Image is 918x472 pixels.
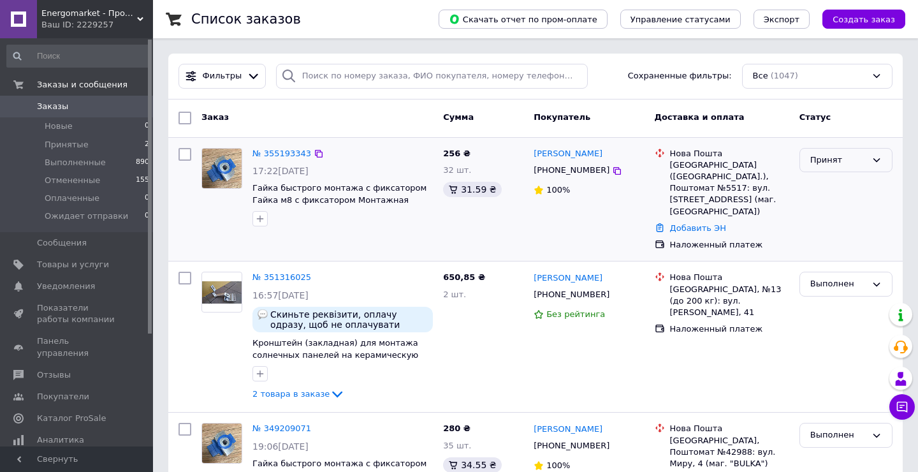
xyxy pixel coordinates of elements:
span: Принятые [45,139,89,151]
span: Сообщения [37,237,87,249]
span: Статус [799,112,831,122]
input: Поиск [6,45,150,68]
span: 256 ₴ [443,149,470,158]
a: 2 товара в заказе [252,389,345,399]
div: [GEOGRAPHIC_DATA], Поштомат №42988: вул. Миру, 4 (маг. "BULKA") [670,435,789,470]
span: Оплаченные [45,193,99,204]
span: Energomarket - Простой заказ, большой выбор! [41,8,137,19]
button: Чат с покупателем [889,394,915,420]
a: Добавить ЭН [670,223,726,233]
div: Принят [810,154,866,167]
img: Фото товару [202,281,242,304]
span: Аналитика [37,434,84,446]
span: 17:22[DATE] [252,166,309,176]
button: Создать заказ [822,10,905,29]
span: Уведомления [37,281,95,292]
button: Управление статусами [620,10,741,29]
img: Фото товару [202,424,242,463]
span: 0 [145,210,149,222]
div: [GEOGRAPHIC_DATA] ([GEOGRAPHIC_DATA].), Поштомат №5517: вул. [STREET_ADDRESS] (маг. [GEOGRAPHIC_D... [670,159,789,218]
div: Наложенный платеж [670,323,789,335]
span: 35 шт. [443,441,471,450]
a: [PERSON_NAME] [534,424,602,436]
a: Гайка быстрого монтажа с фиксатором Гайка м8 с фиксатором Монтажная гайка солнечных панелей [252,183,426,216]
a: Фото товару [201,423,242,464]
span: Отзывы [37,369,71,381]
span: 650,85 ₴ [443,272,485,282]
span: Товары и услуги [37,259,109,270]
input: Поиск по номеру заказа, ФИО покупателя, номеру телефона, Email, номеру накладной [276,64,588,89]
a: Кронштейн (закладная) для монтажа солнечных панелей на керамическую черепицу [252,338,418,371]
img: Фото товару [202,149,242,188]
a: № 351316025 [252,272,311,282]
a: [PERSON_NAME] [534,148,602,160]
a: № 355193343 [252,149,311,158]
button: Экспорт [754,10,810,29]
span: Покупатель [534,112,590,122]
span: 155 [136,175,149,186]
span: Сохраненные фильтры: [628,70,732,82]
img: :speech_balloon: [258,309,268,320]
span: 32 шт. [443,165,471,175]
span: 2 [145,139,149,151]
span: Панель управления [37,336,118,358]
div: Наложенный платеж [670,239,789,251]
span: Заказы и сообщения [37,79,127,91]
h1: Список заказов [191,11,301,27]
a: Фото товару [201,272,242,313]
span: Все [753,70,768,82]
span: Без рейтинга [546,309,605,319]
a: [PERSON_NAME] [534,272,602,284]
span: 19:06[DATE] [252,441,309,452]
span: Экспорт [764,15,799,24]
span: Скачать отчет по пром-оплате [449,13,597,25]
span: Показатели работы компании [37,302,118,325]
div: 31.59 ₴ [443,182,501,197]
div: [GEOGRAPHIC_DATA], №13 (до 200 кг): вул. [PERSON_NAME], 41 [670,284,789,319]
span: Управление статусами [630,15,731,24]
span: [PHONE_NUMBER] [534,290,609,299]
span: Каталог ProSale [37,413,106,424]
span: Покупатели [37,391,89,402]
span: 890 [136,157,149,168]
span: Отмененные [45,175,100,186]
div: Выполнен [810,429,866,442]
span: Ожидает отправки [45,210,128,222]
span: Заказы [37,101,68,112]
span: 100% [546,461,570,470]
span: 280 ₴ [443,424,470,433]
span: [PHONE_NUMBER] [534,441,609,450]
span: 2 товара в заказе [252,389,330,399]
span: 2 шт. [443,290,466,299]
a: Фото товару [201,148,242,189]
span: Скиньте реквізити, оплачу одразу, щоб не оплачувати «наложеним платежем» [270,309,428,330]
div: Ваш ID: 2229257 [41,19,153,31]
span: Фильтры [203,70,242,82]
div: Нова Пошта [670,423,789,434]
button: Скачать отчет по пром-оплате [439,10,608,29]
span: Сумма [443,112,474,122]
span: Выполненные [45,157,106,168]
span: 100% [546,185,570,195]
span: [PHONE_NUMBER] [534,165,609,175]
span: Создать заказ [833,15,895,24]
div: Выполнен [810,277,866,291]
a: № 349209071 [252,424,311,433]
span: Заказ [201,112,229,122]
a: Создать заказ [810,14,905,24]
span: 16:57[DATE] [252,290,309,300]
span: Новые [45,121,73,132]
div: Нова Пошта [670,272,789,283]
div: Нова Пошта [670,148,789,159]
span: Доставка и оплата [655,112,745,122]
span: 0 [145,193,149,204]
span: (1047) [771,71,798,80]
span: 0 [145,121,149,132]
